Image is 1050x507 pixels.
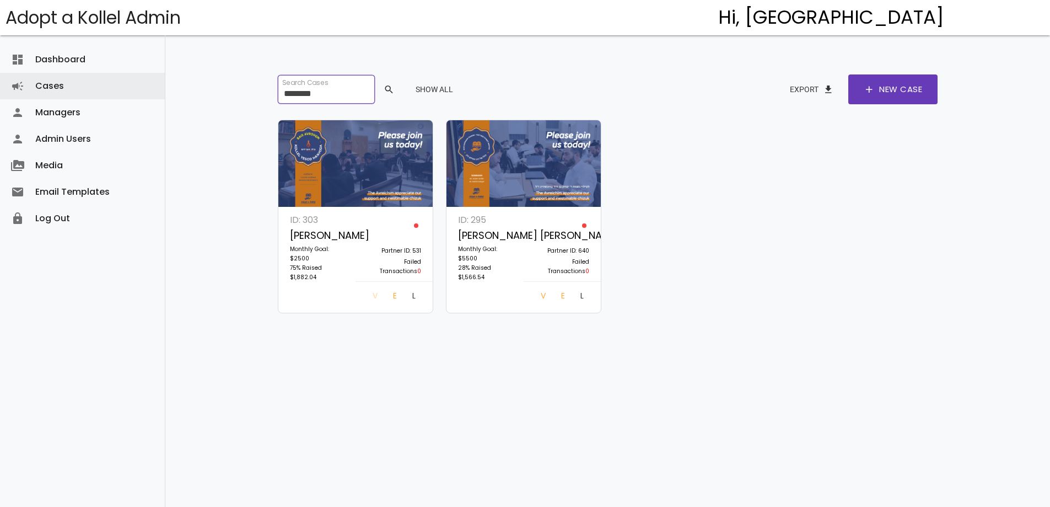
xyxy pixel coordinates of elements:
[11,205,24,232] i: lock
[458,212,518,227] p: ID: 295
[452,212,524,287] a: ID: 295 [PERSON_NAME] [PERSON_NAME] Monthly Goal: $5500 28% Raised $1,566.54
[530,246,589,257] p: Partner ID: 640
[446,120,601,207] img: J0Rd2C8trh.v4ptBRj79D.jpg
[864,74,875,104] span: add
[458,244,518,263] p: Monthly Goal: $5500
[530,257,589,276] p: Failed Transactions
[552,287,572,307] a: Edit
[848,74,938,104] a: addNew Case
[11,179,24,205] i: email
[11,152,24,179] i: perm_media
[823,79,834,99] span: file_download
[278,120,433,207] img: gukva3Z2zf.0Jxt2Zr9Pz.jpg
[407,79,462,99] button: Show All
[781,79,843,99] button: Exportfile_download
[585,267,589,275] span: 0
[417,267,421,275] span: 0
[284,212,356,287] a: ID: 303 [PERSON_NAME] Monthly Goal: $2500 75% Raised $1,882.04
[362,246,421,257] p: Partner ID: 531
[11,46,24,73] i: dashboard
[11,73,24,99] i: campaign
[403,287,424,307] a: Log In
[532,287,552,307] a: View
[458,227,518,244] p: [PERSON_NAME] [PERSON_NAME]
[718,7,944,28] h4: Hi, [GEOGRAPHIC_DATA]
[290,263,349,282] p: 75% Raised $1,882.04
[364,287,384,307] a: View
[290,244,349,263] p: Monthly Goal: $2500
[290,227,349,244] p: [PERSON_NAME]
[362,257,421,276] p: Failed Transactions
[11,99,24,126] i: person
[458,263,518,282] p: 28% Raised $1,566.54
[384,79,395,99] span: search
[290,212,349,227] p: ID: 303
[356,212,427,281] a: Partner ID: 531 Failed Transactions0
[384,287,404,307] a: Edit
[524,212,595,281] a: Partner ID: 640 Failed Transactions0
[572,287,593,307] a: Log In
[375,79,401,99] button: search
[11,126,24,152] i: person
